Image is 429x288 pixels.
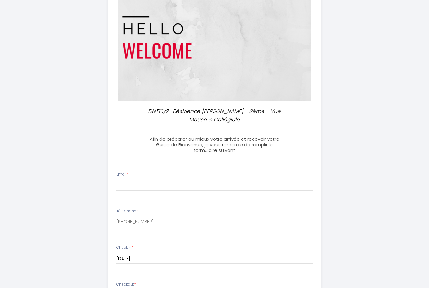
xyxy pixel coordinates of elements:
[148,107,281,124] p: DNT16/2 · Résidence [PERSON_NAME] - 2ème - Vue Meuse & Collégiale
[116,209,138,215] label: Téléphone
[116,172,128,178] label: Email
[116,245,133,251] label: Checkin
[145,137,284,153] h3: Afin de préparer au mieux votre arrivée et recevoir votre Guide de Bienvenue, je vous remercie de...
[116,282,136,288] label: Checkout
